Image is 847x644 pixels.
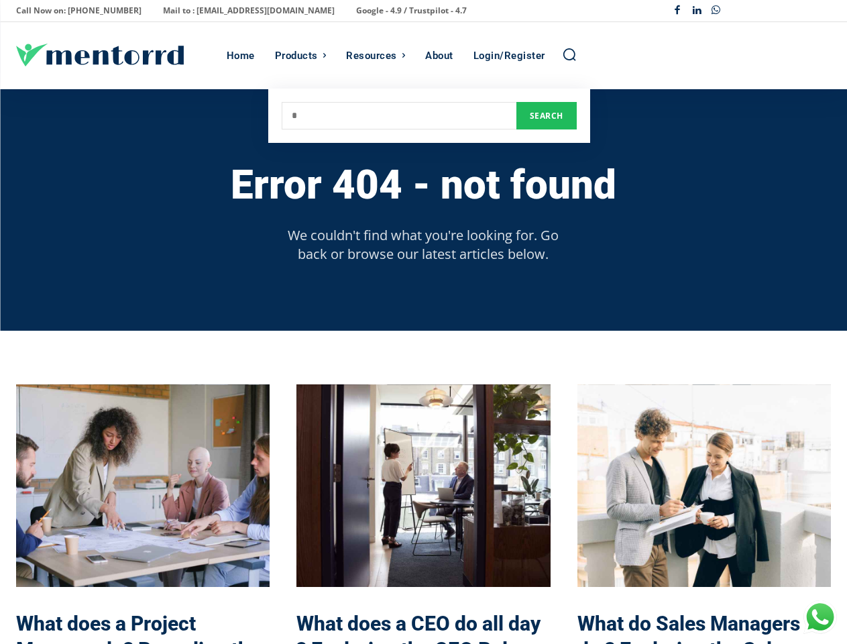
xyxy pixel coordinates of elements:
[706,1,726,21] a: Whatsapp
[231,163,616,207] h3: Error 404 - not found
[562,47,577,62] a: Search
[277,226,570,264] p: We couldn't find what you're looking for. Go back or browse our latest articles below.
[803,600,837,634] div: Chat with Us
[418,22,460,89] a: About
[16,44,220,66] a: Logo
[16,384,270,588] a: What does a Project Manager do? Revealing the role, skills needed
[275,22,318,89] div: Products
[296,384,550,588] a: What does a CEO do all day ? Exploring the CEO Roles & Responsibilities
[227,22,255,89] div: Home
[473,22,545,89] div: Login/Register
[16,1,142,20] p: Call Now on: [PHONE_NUMBER]
[425,22,453,89] div: About
[530,108,563,124] span: Search
[516,102,577,129] button: Search
[220,22,262,89] a: Home
[356,1,467,20] p: Google - 4.9 / Trustpilot - 4.7
[346,22,397,89] div: Resources
[577,384,831,588] a: What do Sales Managers do ? Exploring the Sales Manager Role
[339,22,412,89] a: Resources
[268,22,333,89] a: Products
[687,1,707,21] a: Linkedin
[668,1,687,21] a: Facebook
[163,1,335,20] p: Mail to : [EMAIL_ADDRESS][DOMAIN_NAME]
[467,22,552,89] a: Login/Register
